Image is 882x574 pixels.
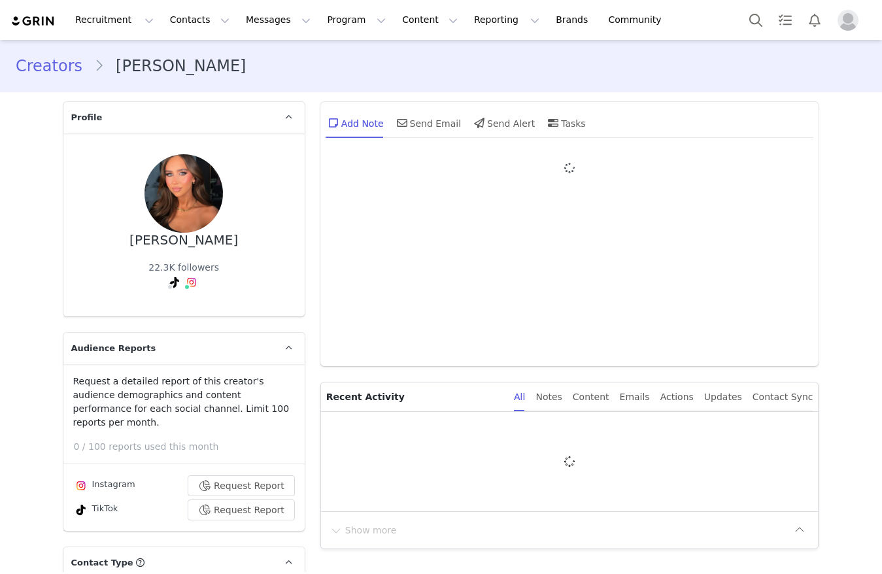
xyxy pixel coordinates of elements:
[800,5,829,35] button: Notifications
[514,382,525,412] div: All
[129,233,238,248] div: [PERSON_NAME]
[188,499,295,520] button: Request Report
[76,481,86,491] img: instagram.svg
[830,10,872,31] button: Profile
[71,556,133,569] span: Contact Type
[466,5,547,35] button: Reporting
[144,154,223,233] img: ac8e7637-5a6d-4178-8db1-901415dbc56a.jpg
[741,5,770,35] button: Search
[10,15,56,27] img: grin logo
[771,5,800,35] a: Tasks
[238,5,318,35] button: Messages
[162,5,237,35] button: Contacts
[601,5,675,35] a: Community
[71,111,103,124] span: Profile
[394,107,462,139] div: Send Email
[545,107,586,139] div: Tasks
[73,375,295,430] p: Request a detailed report of this creator's audience demographics and content performance for eac...
[73,502,118,518] div: TikTok
[394,5,466,35] button: Content
[188,475,295,496] button: Request Report
[548,5,600,35] a: Brands
[535,382,562,412] div: Notes
[471,107,535,139] div: Send Alert
[704,382,742,412] div: Updates
[74,440,305,454] p: 0 / 100 reports used this month
[16,54,94,78] a: Creators
[838,10,858,31] img: placeholder-profile.jpg
[573,382,609,412] div: Content
[73,478,135,494] div: Instagram
[620,382,650,412] div: Emails
[319,5,394,35] button: Program
[67,5,161,35] button: Recruitment
[660,382,694,412] div: Actions
[71,342,156,355] span: Audience Reports
[186,277,197,288] img: instagram.svg
[148,261,219,275] div: 22.3K followers
[326,107,384,139] div: Add Note
[329,520,398,541] button: Show more
[326,382,503,411] p: Recent Activity
[753,382,813,412] div: Contact Sync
